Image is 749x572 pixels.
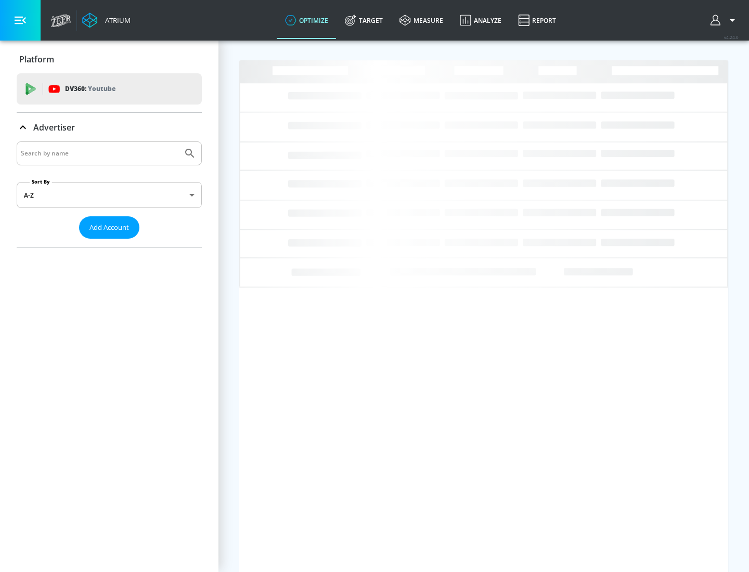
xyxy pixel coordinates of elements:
[89,222,129,233] span: Add Account
[337,2,391,39] a: Target
[33,122,75,133] p: Advertiser
[82,12,131,28] a: Atrium
[30,178,52,185] label: Sort By
[17,113,202,142] div: Advertiser
[17,45,202,74] div: Platform
[724,34,739,40] span: v 4.24.0
[88,83,115,94] p: Youtube
[101,16,131,25] div: Atrium
[79,216,139,239] button: Add Account
[17,141,202,247] div: Advertiser
[17,239,202,247] nav: list of Advertiser
[17,73,202,105] div: DV360: Youtube
[451,2,510,39] a: Analyze
[391,2,451,39] a: measure
[21,147,178,160] input: Search by name
[277,2,337,39] a: optimize
[65,83,115,95] p: DV360:
[19,54,54,65] p: Platform
[17,182,202,208] div: A-Z
[510,2,564,39] a: Report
